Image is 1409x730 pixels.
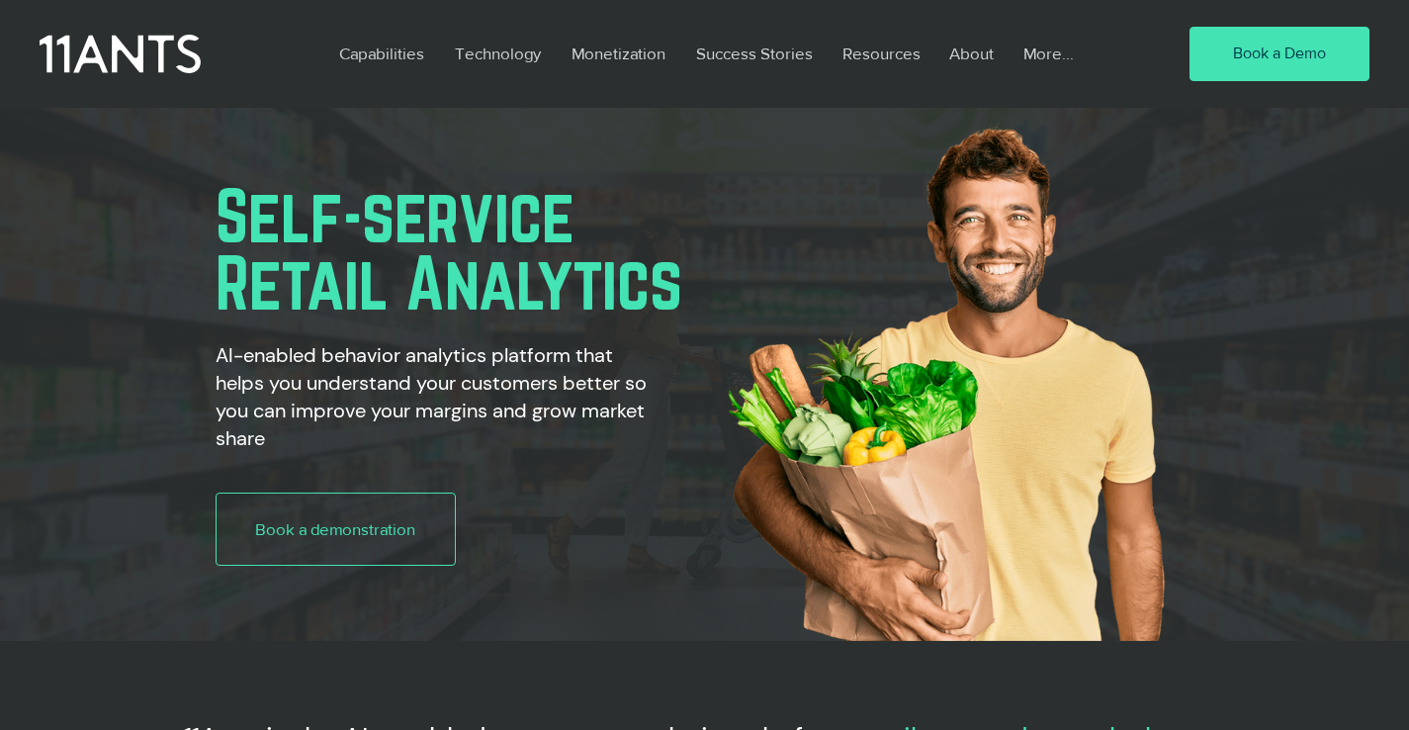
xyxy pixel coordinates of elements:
[934,31,1009,76] a: About
[216,242,682,323] span: Retail Analytics
[1233,43,1326,64] span: Book a Demo
[440,31,557,76] a: Technology
[255,517,415,541] span: Book a demonstration
[329,31,434,76] p: Capabilities
[324,31,440,76] a: Capabilities
[833,31,930,76] p: Resources
[1013,31,1084,76] p: More...
[686,31,823,76] p: Success Stories
[562,31,675,76] p: Monetization
[1189,27,1369,82] a: Book a Demo
[216,341,649,452] h2: AI-enabled behavior analytics platform that helps you understand your customers better so you can...
[828,31,934,76] a: Resources
[216,175,574,256] span: Self-service
[939,31,1004,76] p: About
[216,493,456,566] a: Book a demonstration
[445,31,551,76] p: Technology
[324,31,1132,76] nav: Site
[557,31,681,76] a: Monetization
[681,31,828,76] a: Success Stories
